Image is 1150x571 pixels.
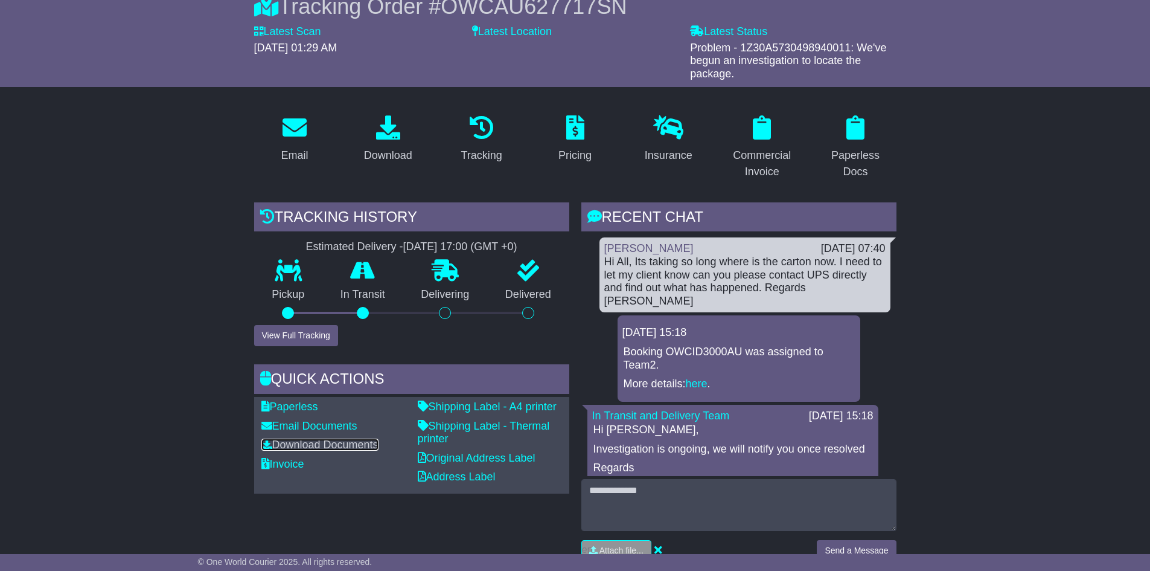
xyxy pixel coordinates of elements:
[721,111,803,184] a: Commercial Invoice
[809,410,874,423] div: [DATE] 15:18
[254,202,569,235] div: Tracking history
[403,288,488,302] p: Delivering
[261,439,379,451] a: Download Documents
[624,378,854,391] p: More details: .
[418,452,535,464] a: Original Address Label
[261,420,357,432] a: Email Documents
[690,42,886,80] span: Problem - 1Z30A5730498940011: We've begun an investigation to locate the package.
[254,288,323,302] p: Pickup
[823,147,889,180] div: Paperless Docs
[418,420,550,445] a: Shipping Label - Thermal printer
[403,240,517,254] div: [DATE] 17:00 (GMT +0)
[551,111,599,168] a: Pricing
[581,202,896,235] div: RECENT CHAT
[604,242,694,254] a: [PERSON_NAME]
[686,378,708,390] a: here
[254,364,569,397] div: Quick Actions
[254,240,569,254] div: Estimated Delivery -
[281,147,308,164] div: Email
[322,288,403,302] p: In Transit
[604,256,886,308] div: Hi All, Its taking so long where is the carton now. I need to let my client know can you please c...
[817,540,896,561] button: Send a Message
[198,557,372,567] span: © One World Courier 2025. All rights reserved.
[472,25,552,39] label: Latest Location
[418,401,557,413] a: Shipping Label - A4 printer
[273,111,316,168] a: Email
[593,424,872,437] p: Hi [PERSON_NAME],
[254,25,321,39] label: Latest Scan
[261,458,304,470] a: Invoice
[821,242,886,256] div: [DATE] 07:40
[645,147,692,164] div: Insurance
[593,443,872,456] p: Investigation is ongoing, we will notify you once resolved
[254,42,337,54] span: [DATE] 01:29 AM
[558,147,592,164] div: Pricing
[815,111,896,184] a: Paperless Docs
[418,471,496,483] a: Address Label
[729,147,795,180] div: Commercial Invoice
[364,147,412,164] div: Download
[254,325,338,346] button: View Full Tracking
[461,147,502,164] div: Tracking
[356,111,420,168] a: Download
[261,401,318,413] a: Paperless
[453,111,510,168] a: Tracking
[624,346,854,372] p: Booking OWCID3000AU was assigned to Team2.
[487,288,569,302] p: Delivered
[690,25,767,39] label: Latest Status
[592,410,730,422] a: In Transit and Delivery Team
[622,326,855,340] div: [DATE] 15:18
[593,462,872,475] p: Regards
[637,111,700,168] a: Insurance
